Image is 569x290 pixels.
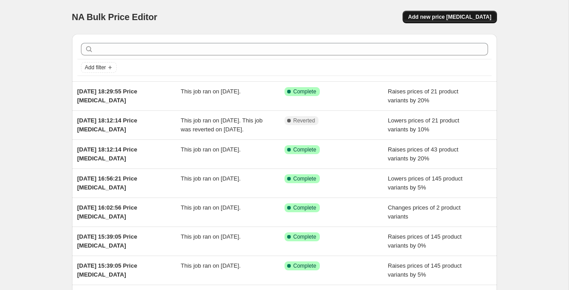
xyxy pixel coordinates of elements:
span: Raises prices of 43 product variants by 20% [388,146,459,162]
span: Add filter [85,64,106,71]
span: This job ran on [DATE]. [181,233,241,240]
span: This job ran on [DATE]. [181,204,241,211]
span: [DATE] 15:39:05 Price [MEDICAL_DATA] [77,262,137,278]
span: Complete [293,175,316,182]
button: Add new price [MEDICAL_DATA] [403,11,497,23]
span: This job ran on [DATE]. This job was reverted on [DATE]. [181,117,263,133]
button: Add filter [81,62,117,73]
span: Raises prices of 145 product variants by 5% [388,262,462,278]
span: Complete [293,204,316,211]
span: [DATE] 15:39:05 Price [MEDICAL_DATA] [77,233,137,249]
span: Complete [293,262,316,269]
span: Reverted [293,117,315,124]
span: Add new price [MEDICAL_DATA] [408,13,491,21]
span: [DATE] 18:12:14 Price [MEDICAL_DATA] [77,146,137,162]
span: [DATE] 18:29:55 Price [MEDICAL_DATA] [77,88,137,104]
span: Lowers prices of 21 product variants by 10% [388,117,459,133]
span: [DATE] 16:56:21 Price [MEDICAL_DATA] [77,175,137,191]
span: Complete [293,146,316,153]
span: NA Bulk Price Editor [72,12,157,22]
span: Lowers prices of 145 product variants by 5% [388,175,463,191]
span: Changes prices of 2 product variants [388,204,461,220]
span: [DATE] 16:02:56 Price [MEDICAL_DATA] [77,204,137,220]
span: This job ran on [DATE]. [181,146,241,153]
span: This job ran on [DATE]. [181,262,241,269]
span: Complete [293,233,316,240]
span: This job ran on [DATE]. [181,175,241,182]
span: Raises prices of 145 product variants by 0% [388,233,462,249]
span: Raises prices of 21 product variants by 20% [388,88,459,104]
span: This job ran on [DATE]. [181,88,241,95]
span: [DATE] 18:12:14 Price [MEDICAL_DATA] [77,117,137,133]
span: Complete [293,88,316,95]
